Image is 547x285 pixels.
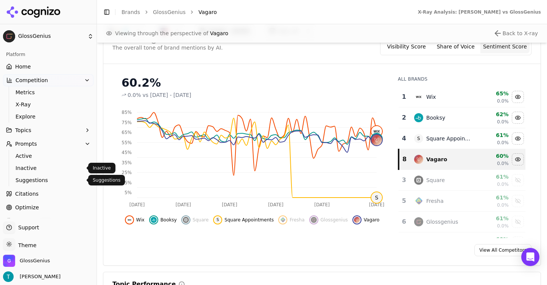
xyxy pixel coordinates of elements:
tspan: [DATE] [268,202,284,207]
a: X-Ray [12,99,84,110]
tspan: 5% [125,190,132,195]
a: Home [3,61,94,73]
span: Explore [16,113,81,120]
button: Show glossgenius data [309,215,348,224]
img: wix [371,126,382,137]
span: Vagaro [210,30,229,36]
img: fresha [414,196,423,206]
span: Glossgenius [321,217,348,223]
div: 6 [402,217,407,226]
a: Suggestions [12,175,84,185]
div: X-Ray Analysis: [PERSON_NAME] vs GlossGenius [418,9,541,15]
button: Show setmore data [512,237,524,249]
div: Glossgenius [426,218,458,226]
span: S [371,192,382,203]
span: Competition [16,76,48,84]
span: Fresha [290,217,304,223]
span: 0.0% [497,223,509,229]
img: square [183,217,189,223]
img: vagaro [414,155,423,164]
button: Hide booksy data [149,215,177,224]
button: ReportsBETA [3,215,94,227]
span: Reports [15,217,36,225]
tspan: 15% [122,180,132,185]
a: GlossGenius [153,8,185,16]
img: Thomas Hopkins [3,271,14,282]
span: 0.0% [497,98,509,104]
tspan: 35% [122,160,132,165]
img: square [414,176,423,185]
div: 8 [402,155,407,164]
span: Metrics [16,89,81,96]
tspan: [DATE] [176,202,191,207]
p: Suggestions [93,177,120,183]
div: Wix [426,93,436,101]
span: Suggestions [16,176,81,184]
img: fresha [280,217,286,223]
tspan: [DATE] [222,202,237,207]
button: Show glossgenius data [512,216,524,228]
span: Prompts [15,140,37,148]
img: wix [414,92,423,101]
div: 2 [402,113,407,122]
nav: breadcrumb [122,8,403,16]
button: Topics [3,124,94,136]
span: Square Appointments [224,217,274,223]
tspan: [DATE] [369,202,385,207]
tspan: 25% [122,170,132,175]
span: Active [16,152,81,160]
img: glossgenius [311,217,317,223]
tspan: 65% [122,130,132,135]
div: 61% [477,131,508,139]
div: 61% [477,173,508,181]
img: vagaro [371,135,382,145]
span: Wix [136,217,145,223]
p: Inactive [93,165,111,171]
tr: 8vagaroVagaro60%0.0%Hide vagaro data [399,149,525,170]
button: Hide booksy data [512,112,524,124]
span: 0.0% [497,202,509,208]
div: Fresha [426,197,444,205]
button: Close perspective view [493,29,538,38]
tspan: 45% [122,150,132,155]
button: Show square data [181,215,209,224]
div: 61% [477,194,508,201]
img: wix [126,217,132,223]
span: GlossGenius [18,33,84,40]
button: Prompts [3,138,94,150]
button: Open organization switcher [3,255,50,267]
div: The overall tone of brand mentions by AI. [112,44,223,51]
button: Hide wix data [512,91,524,103]
span: X-Ray [16,101,81,108]
div: 62% [477,111,508,118]
button: Show fresha data [278,215,304,224]
div: 3 [402,176,407,185]
div: Vagaro [426,156,447,163]
tr: 6glossgeniusGlossgenius61%0.0%Show glossgenius data [399,212,525,232]
a: Explore [12,111,84,122]
span: Topics [15,126,31,134]
button: Open user button [3,271,61,282]
button: Visibility Score [382,40,431,53]
button: Sentiment Score [480,40,530,53]
span: vs [DATE] - [DATE] [143,91,192,99]
tr: 2booksyBooksy62%0.0%Hide booksy data [399,107,525,128]
button: Hide square appointments data [213,215,274,224]
span: GlossGenius [20,257,50,264]
span: 0.0% [497,160,509,167]
span: Booksy [161,217,177,223]
tr: 3squareSquare61%0.0%Show square data [399,170,525,191]
div: Square [426,176,445,184]
tr: 5freshaFresha61%0.0%Show fresha data [399,191,525,212]
span: Support [15,224,39,231]
img: booksy [414,113,423,122]
span: S [215,217,221,223]
span: 0.0% [128,91,141,99]
span: Viewing through the perspective of [115,30,228,37]
button: Competition [3,74,94,86]
tspan: [DATE] [314,202,330,207]
div: Square Appointments [426,135,471,142]
a: Citations [3,188,94,200]
span: 0.0% [497,181,509,187]
div: 65% [477,90,508,97]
